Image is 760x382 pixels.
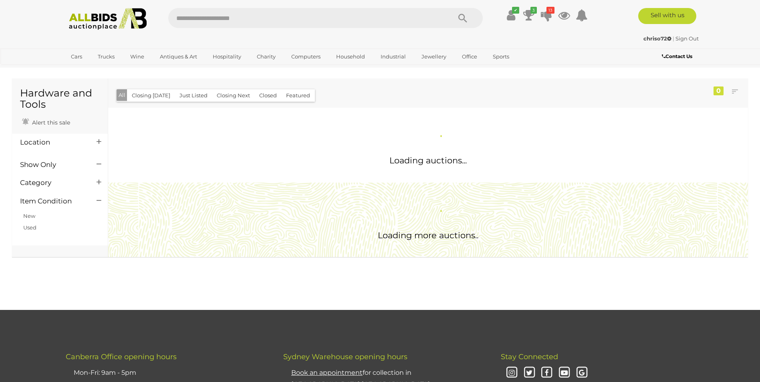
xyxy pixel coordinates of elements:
h4: Category [20,179,85,187]
i: ✔ [512,7,519,14]
button: Closing [DATE] [127,89,175,102]
a: Antiques & Art [155,50,202,63]
i: Facebook [540,366,554,380]
i: 13 [546,7,554,14]
a: chriso72 [643,35,673,42]
button: Just Listed [175,89,212,102]
i: Instagram [505,366,519,380]
h4: Location [20,139,85,146]
i: Twitter [522,366,536,380]
button: Closing Next [212,89,255,102]
a: Used [23,224,36,231]
span: Canberra Office opening hours [66,352,177,361]
a: Wine [125,50,149,63]
a: Trucks [93,50,120,63]
a: Jewellery [416,50,452,63]
a: New [23,213,35,219]
span: | [673,35,674,42]
a: ✔ [505,8,517,22]
h4: Show Only [20,161,85,169]
a: Hospitality [208,50,246,63]
a: Household [331,50,370,63]
i: Google [575,366,589,380]
div: 0 [714,86,724,95]
a: [GEOGRAPHIC_DATA] [66,63,133,76]
li: Mon-Fri: 9am - 5pm [72,365,263,381]
a: Sports [488,50,514,63]
span: Sydney Warehouse opening hours [283,352,407,361]
b: Contact Us [662,53,692,59]
a: Alert this sale [20,116,72,128]
a: Industrial [375,50,411,63]
button: Closed [254,89,282,102]
strong: chriso72 [643,35,671,42]
i: 3 [530,7,537,14]
a: Sell with us [638,8,696,24]
span: Loading auctions... [389,155,467,165]
img: Allbids.com.au [65,8,151,30]
span: Stay Connected [501,352,558,361]
a: Cars [66,50,87,63]
a: Contact Us [662,52,694,61]
a: Office [457,50,482,63]
u: Book an appointment [291,369,363,376]
button: Featured [281,89,315,102]
button: All [117,89,127,101]
a: 13 [540,8,552,22]
button: Search [443,8,483,28]
i: Youtube [557,366,571,380]
a: Computers [286,50,326,63]
h1: Hardware and Tools [20,88,100,110]
span: Alert this sale [30,119,70,126]
a: Sign Out [675,35,699,42]
span: Loading more auctions.. [378,230,478,240]
a: 3 [523,8,535,22]
h4: Item Condition [20,197,85,205]
a: Charity [252,50,281,63]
